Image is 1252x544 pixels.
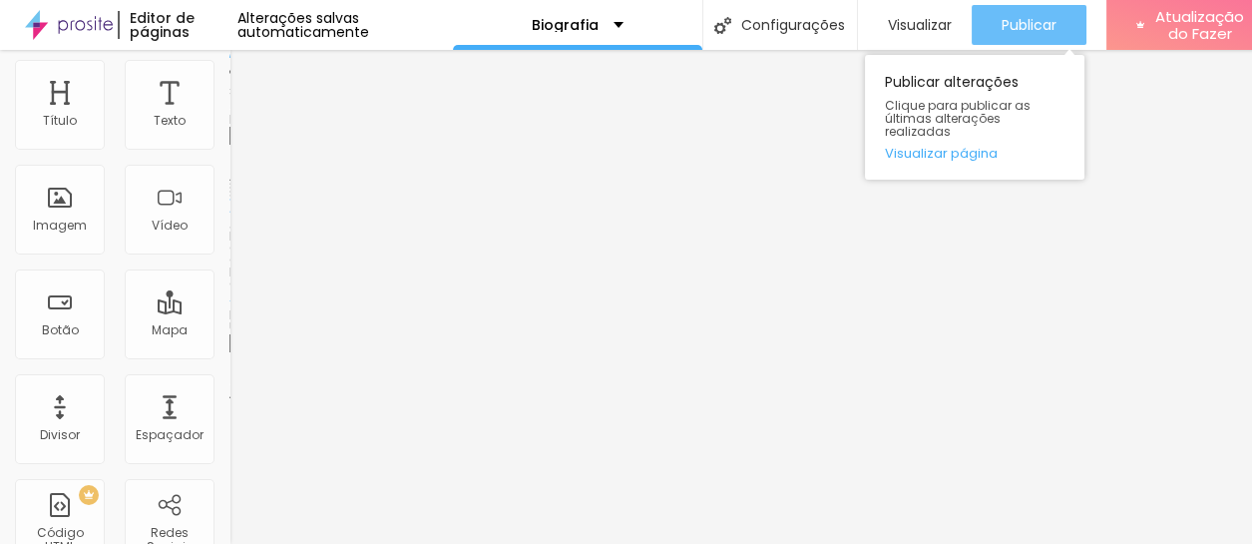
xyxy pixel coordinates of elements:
font: Biografia [532,15,599,35]
font: Editor de páginas [130,8,195,42]
font: Publicar alterações [885,72,1019,92]
button: Visualizar [858,5,972,45]
font: Título [43,112,77,129]
font: Visualizar [888,15,952,35]
font: Vídeo [152,217,188,234]
font: Alterações salvas automaticamente [237,8,369,42]
font: Espaçador [136,426,204,443]
font: Imagem [33,217,87,234]
font: Visualizar página [885,144,998,163]
a: Visualizar página [885,147,1064,160]
font: Configurações [741,15,845,35]
button: Publicar [972,5,1086,45]
font: Texto [154,112,186,129]
font: Mapa [152,321,188,338]
font: Publicar [1002,15,1056,35]
font: Clique para publicar as últimas alterações realizadas [885,97,1031,140]
img: Ícone [714,17,731,34]
font: Atualização do Fazer [1155,6,1244,44]
font: Botão [42,321,79,338]
font: Divisor [40,426,80,443]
